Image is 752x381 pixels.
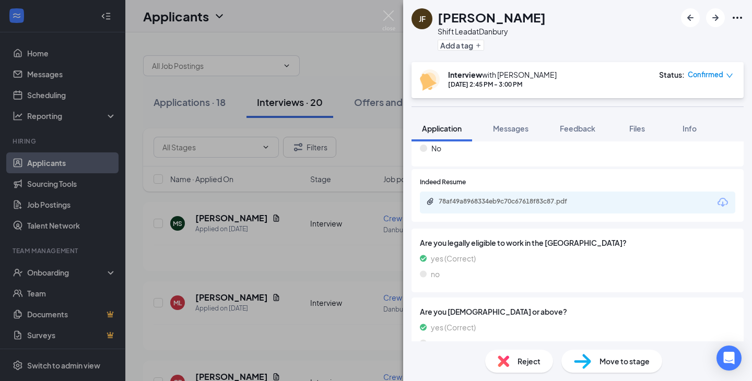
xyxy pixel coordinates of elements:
[731,11,744,24] svg: Ellipses
[659,69,685,80] div: Status :
[629,124,645,133] span: Files
[431,268,440,280] span: no
[439,197,585,206] div: 78af49a8968334eb9c70c67618f83c87.pdf
[419,14,426,24] div: JF
[683,124,697,133] span: Info
[560,124,595,133] span: Feedback
[431,253,476,264] span: yes (Correct)
[493,124,528,133] span: Messages
[448,70,482,79] b: Interview
[431,142,441,154] span: No
[438,26,546,37] div: Shift Lead at Danbury
[448,69,557,80] div: with [PERSON_NAME]
[518,355,540,367] span: Reject
[438,8,546,26] h1: [PERSON_NAME]
[431,322,476,333] span: yes (Correct)
[426,197,595,207] a: Paperclip78af49a8968334eb9c70c67618f83c87.pdf
[600,355,650,367] span: Move to stage
[706,8,725,27] button: ArrowRight
[475,42,481,49] svg: Plus
[438,40,484,51] button: PlusAdd a tag
[726,72,733,79] span: down
[420,177,466,187] span: Indeed Resume
[716,346,742,371] div: Open Intercom Messenger
[681,8,700,27] button: ArrowLeftNew
[448,80,557,89] div: [DATE] 2:45 PM - 3:00 PM
[716,196,729,209] svg: Download
[420,306,735,317] span: Are you [DEMOGRAPHIC_DATA] or above?
[688,69,723,80] span: Confirmed
[420,237,735,248] span: Are you legally eligible to work in the [GEOGRAPHIC_DATA]?
[426,197,434,206] svg: Paperclip
[684,11,697,24] svg: ArrowLeftNew
[709,11,722,24] svg: ArrowRight
[422,124,462,133] span: Application
[431,337,440,349] span: no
